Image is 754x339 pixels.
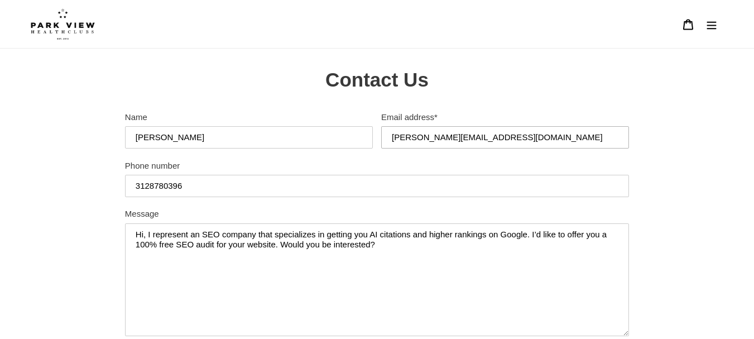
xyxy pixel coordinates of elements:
font: Contact Us [325,69,429,90]
font: Message [125,209,159,218]
font: Name [125,112,147,122]
button: Menu [700,12,723,36]
img: Park view health clubs is a gym near you. [31,8,95,40]
font: Phone number [125,161,180,170]
font: Email address [381,112,434,122]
